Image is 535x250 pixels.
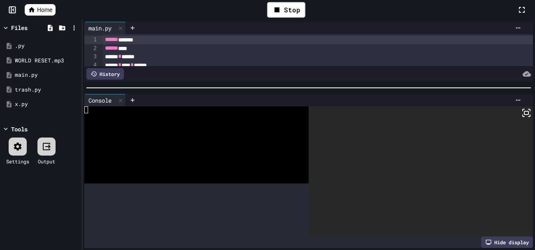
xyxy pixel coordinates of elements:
[38,158,55,165] div: Output
[15,42,79,50] div: .py
[11,23,28,32] div: Files
[25,4,56,16] a: Home
[11,125,28,133] div: Tools
[15,86,79,94] div: trash.py
[15,71,79,79] div: main.py
[15,57,79,65] div: WORLD RESET.mp3
[6,158,29,165] div: Settings
[15,100,79,108] div: x.py
[267,2,305,18] div: Stop
[37,6,52,14] span: Home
